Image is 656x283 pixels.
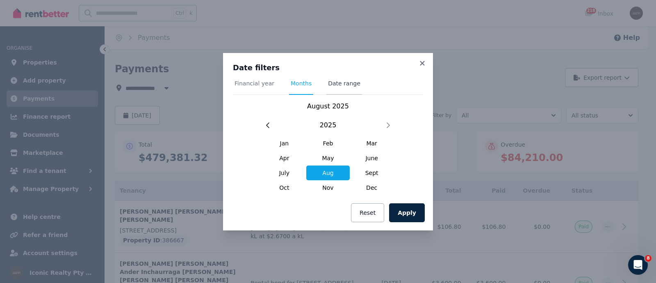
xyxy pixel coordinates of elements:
[306,166,350,180] span: Aug
[233,79,423,95] nav: Tabs
[628,255,648,275] iframe: Intercom live chat
[350,180,394,195] span: Dec
[645,255,651,262] span: 8
[306,151,350,166] span: May
[306,136,350,151] span: Feb
[328,79,360,87] span: Date range
[262,136,306,151] span: Jan
[351,203,384,222] button: Reset
[350,151,394,166] span: June
[350,166,394,180] span: Sept
[350,136,394,151] span: Mar
[262,166,306,180] span: July
[291,79,312,87] span: Months
[235,79,274,87] span: Financial year
[306,180,350,195] span: Nov
[320,120,337,130] span: 2025
[262,180,306,195] span: Oct
[389,203,425,222] button: Apply
[233,63,423,73] h3: Date filters
[262,151,306,166] span: Apr
[307,102,349,110] span: August 2025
